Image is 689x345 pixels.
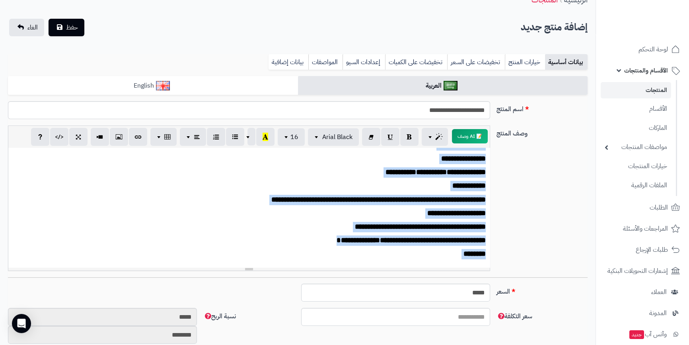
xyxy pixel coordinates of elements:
[623,223,668,234] span: المراجعات والأسئلة
[635,17,681,33] img: logo-2.png
[298,76,588,96] a: العربية
[493,284,591,296] label: السعر
[601,139,671,156] a: مواصفات المنتجات
[308,128,359,146] button: Arial Black
[601,240,684,259] a: طلبات الإرجاع
[650,202,668,213] span: الطلبات
[607,265,668,276] span: إشعارات التحويلات البنكية
[636,244,668,255] span: طلبات الإرجاع
[624,65,668,76] span: الأقسام والمنتجات
[444,81,457,90] img: العربية
[8,76,298,96] a: English
[601,158,671,175] a: خيارات المنتجات
[521,19,588,35] h2: إضافة منتج جديد
[601,120,671,137] a: الماركات
[629,329,667,340] span: وآتس آب
[638,44,668,55] span: لوحة التحكم
[203,312,236,321] span: نسبة الربح
[601,325,684,344] a: وآتس آبجديد
[66,23,78,32] span: حفظ
[601,177,671,194] a: الملفات الرقمية
[601,40,684,59] a: لوحة التحكم
[649,308,667,319] span: المدونة
[601,198,684,217] a: الطلبات
[322,132,352,142] span: Arial Black
[601,219,684,238] a: المراجعات والأسئلة
[49,19,84,36] button: حفظ
[269,54,308,70] a: بيانات إضافية
[496,312,532,321] span: سعر التكلفة
[452,129,488,143] button: 📝 AI وصف
[493,125,591,138] label: وصف المنتج
[601,82,671,98] a: المنتجات
[601,261,684,280] a: إشعارات التحويلات البنكية
[156,81,170,90] img: English
[9,19,44,36] a: الغاء
[12,314,31,333] div: Open Intercom Messenger
[601,100,671,118] a: الأقسام
[447,54,505,70] a: تخفيضات على السعر
[629,330,644,339] span: جديد
[545,54,588,70] a: بيانات أساسية
[651,286,667,298] span: العملاء
[290,132,298,142] span: 16
[278,128,305,146] button: 16
[385,54,447,70] a: تخفيضات على الكميات
[27,23,38,32] span: الغاء
[493,101,591,114] label: اسم المنتج
[343,54,385,70] a: إعدادات السيو
[601,304,684,323] a: المدونة
[505,54,545,70] a: خيارات المنتج
[308,54,343,70] a: المواصفات
[601,282,684,302] a: العملاء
